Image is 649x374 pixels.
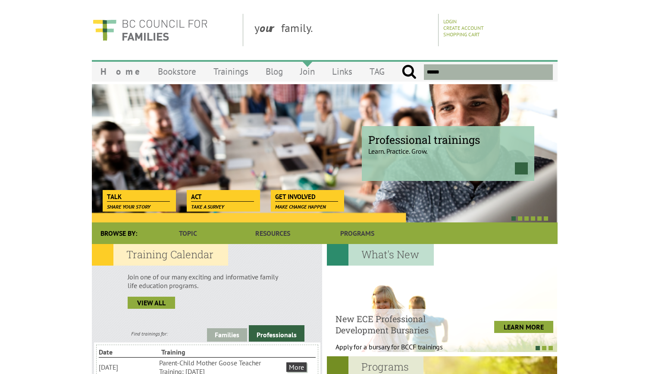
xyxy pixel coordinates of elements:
[161,347,222,357] li: Training
[92,244,228,266] h2: Training Calendar
[335,342,464,360] p: Apply for a bursary for BCCF trainings West...
[443,31,480,38] a: Shopping Cart
[92,330,207,337] div: Find trainings for:
[443,25,484,31] a: Create Account
[361,61,393,82] a: TAG
[92,222,146,244] div: Browse By:
[401,64,417,80] input: Submit
[257,61,292,82] a: Blog
[248,14,439,46] div: y family.
[107,192,170,202] span: Talk
[230,222,315,244] a: Resources
[103,190,175,202] a: Talk Share your story
[191,192,254,202] span: Act
[99,347,160,357] li: Date
[146,222,230,244] a: Topic
[187,190,259,202] a: Act Take a survey
[494,321,553,333] a: LEARN MORE
[99,362,158,372] li: [DATE]
[205,61,257,82] a: Trainings
[286,362,307,372] a: More
[323,61,361,82] a: Links
[443,18,457,25] a: Login
[249,325,304,342] a: Professionals
[315,222,399,244] a: Programs
[191,203,224,210] span: Take a survey
[271,190,343,202] a: Get Involved Make change happen
[128,273,287,290] p: Join one of our many exciting and informative family life education programs.
[92,14,208,46] img: BC Council for FAMILIES
[292,61,323,82] a: Join
[335,313,464,336] h4: New ECE Professional Development Bursaries
[149,61,205,82] a: Bookstore
[327,244,434,266] h2: What's New
[368,139,528,155] p: Learn. Practice. Grow.
[207,328,247,342] a: Families
[275,203,326,210] span: Make change happen
[92,61,149,82] a: Home
[128,297,175,309] a: view all
[275,192,339,202] span: Get Involved
[368,133,528,147] span: Professional trainings
[260,21,281,35] strong: our
[107,203,150,210] span: Share your story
